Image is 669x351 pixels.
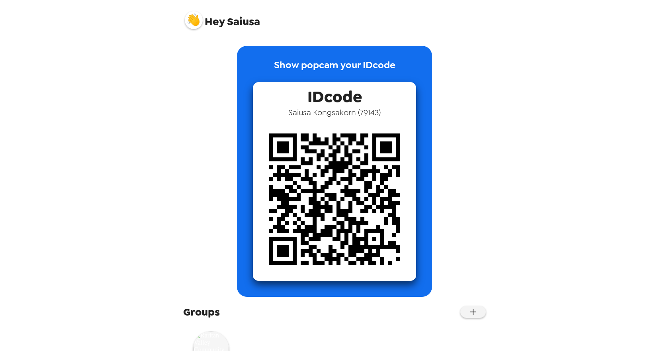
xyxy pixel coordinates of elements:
span: Saiusa [185,7,260,27]
p: Show popcam your IDcode [274,58,395,82]
img: qr code [253,118,416,281]
span: Saiusa Kongsakorn ( 79143 ) [288,107,381,118]
span: Groups [183,305,220,319]
img: profile pic [185,11,203,29]
span: IDcode [307,82,362,107]
span: Hey [205,14,225,29]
